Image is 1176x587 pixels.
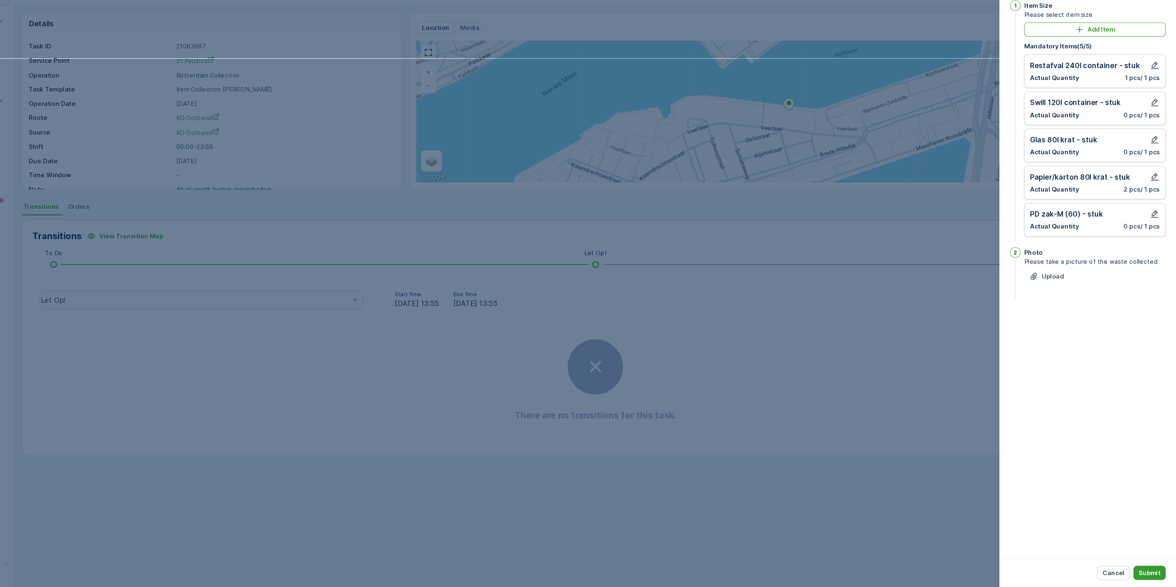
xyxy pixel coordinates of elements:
[1035,82,1166,90] p: Mandatory Items ( 5 / 5 )
[1127,145,1161,153] p: 0 pcs / 1 pcs
[1127,214,1161,222] p: 2 pcs / 1 pcs
[1094,66,1119,74] p: Add Item
[1040,202,1133,212] p: Papier/karton 80l krat - stuk
[1040,180,1086,188] p: Actual Quantity
[1022,43,1032,53] div: 1
[1022,272,1032,282] div: 2
[1035,292,1077,306] button: Upload File
[1040,133,1124,143] p: Swill 120l container - stuk
[1040,98,1142,108] p: Restafval 240l container - stuk
[1040,236,1108,246] p: PD zak-M (60) - stuk
[1035,273,1052,281] p: Photo
[1141,570,1161,578] p: Submit
[1035,281,1166,289] span: Please take a picture of the waste collected
[1127,249,1161,257] p: 0 pcs / 1 pcs
[1040,145,1086,153] p: Actual Quantity
[1040,214,1086,222] p: Actual Quantity
[1035,52,1166,60] span: Please select item size
[1022,18,1119,26] span: Task ID: 21083987 - To Do -> Done
[1040,249,1086,257] p: Actual Quantity
[1035,64,1166,77] button: Add Item
[1128,111,1161,119] p: 1 pcs / 1 pcs
[1103,567,1133,580] button: Cancel
[1108,570,1128,578] p: Cancel
[1022,7,1119,18] p: Task Transition
[1051,295,1072,303] p: Upload
[1040,167,1103,177] p: Glas 80l krat - stuk
[1127,180,1161,188] p: 0 pcs / 1 pcs
[1040,111,1086,119] p: Actual Quantity
[1136,567,1166,580] button: Submit
[1035,44,1061,52] p: Item Size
